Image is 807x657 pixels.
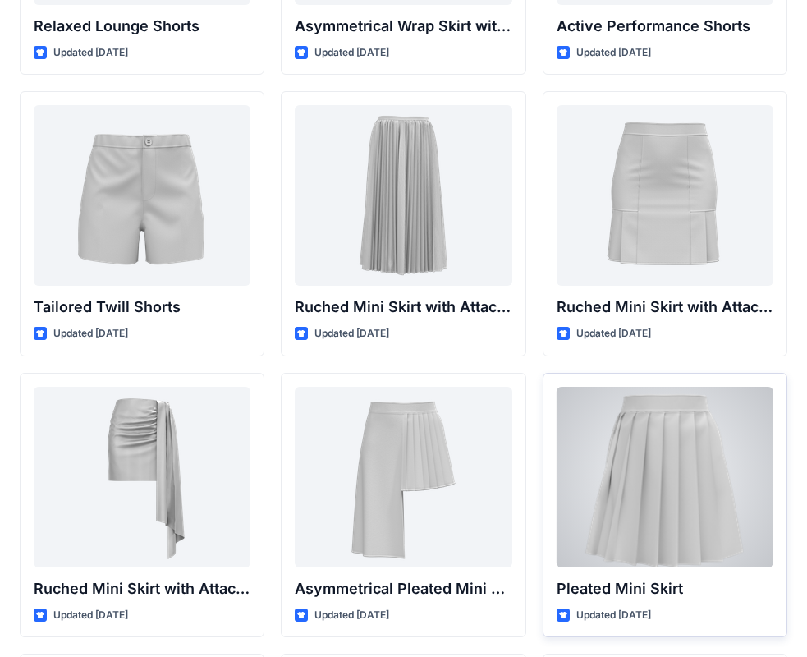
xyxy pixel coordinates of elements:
[557,296,773,319] p: Ruched Mini Skirt with Attached Draped Panel
[557,15,773,38] p: Active Performance Shorts
[557,387,773,567] a: Pleated Mini Skirt
[34,387,250,567] a: Ruched Mini Skirt with Attached Draped Panel
[314,44,389,62] p: Updated [DATE]
[295,15,511,38] p: Asymmetrical Wrap Skirt with Ruffle Waist
[557,105,773,286] a: Ruched Mini Skirt with Attached Draped Panel
[576,607,651,624] p: Updated [DATE]
[314,325,389,342] p: Updated [DATE]
[34,15,250,38] p: Relaxed Lounge Shorts
[295,577,511,600] p: Asymmetrical Pleated Mini Skirt with Drape
[295,387,511,567] a: Asymmetrical Pleated Mini Skirt with Drape
[34,577,250,600] p: Ruched Mini Skirt with Attached Draped Panel
[557,577,773,600] p: Pleated Mini Skirt
[53,607,128,624] p: Updated [DATE]
[576,325,651,342] p: Updated [DATE]
[576,44,651,62] p: Updated [DATE]
[295,105,511,286] a: Ruched Mini Skirt with Attached Draped Panel
[53,44,128,62] p: Updated [DATE]
[295,296,511,319] p: Ruched Mini Skirt with Attached Draped Panel
[53,325,128,342] p: Updated [DATE]
[314,607,389,624] p: Updated [DATE]
[34,296,250,319] p: Tailored Twill Shorts
[34,105,250,286] a: Tailored Twill Shorts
